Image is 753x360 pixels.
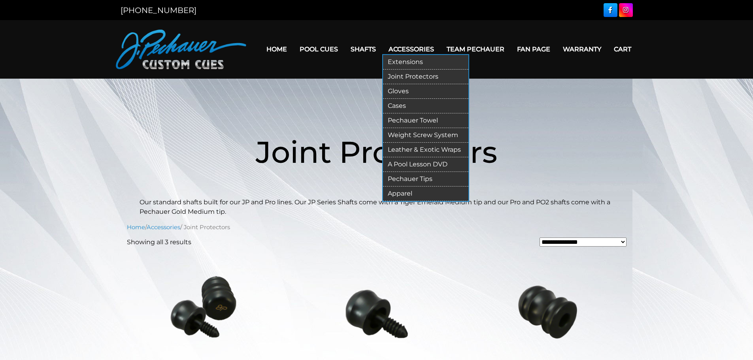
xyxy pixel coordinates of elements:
[127,224,145,231] a: Home
[293,39,344,59] a: Pool Cues
[382,39,440,59] a: Accessories
[127,223,627,232] nav: Breadcrumb
[383,70,468,84] a: Joint Protectors
[127,253,281,360] img: Joint Protector - Butt & Shaft Set WJPSET
[608,39,638,59] a: Cart
[256,134,497,170] span: Joint Protectors
[299,253,453,360] img: Joint Protector - Shaft WJPSHAFT
[540,237,627,247] select: Shop order
[147,224,180,231] a: Accessories
[440,39,511,59] a: Team Pechauer
[121,6,196,15] a: [PHONE_NUMBER]
[383,143,468,157] a: Leather & Exotic Wraps
[116,30,246,69] img: Pechauer Custom Cues
[383,55,468,70] a: Extensions
[260,39,293,59] a: Home
[383,157,468,172] a: A Pool Lesson DVD
[383,128,468,143] a: Weight Screw System
[383,113,468,128] a: Pechauer Towel
[383,187,468,201] a: Apparel
[140,198,614,217] p: Our standard shafts built for our JP and Pro lines. Our JP Series Shafts come with a Tiger Emeral...
[383,172,468,187] a: Pechauer Tips
[383,84,468,99] a: Gloves
[511,39,557,59] a: Fan Page
[557,39,608,59] a: Warranty
[344,39,382,59] a: Shafts
[472,253,626,360] img: Joint Protector - Butt WJPBUTT
[127,237,191,247] p: Showing all 3 results
[383,99,468,113] a: Cases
